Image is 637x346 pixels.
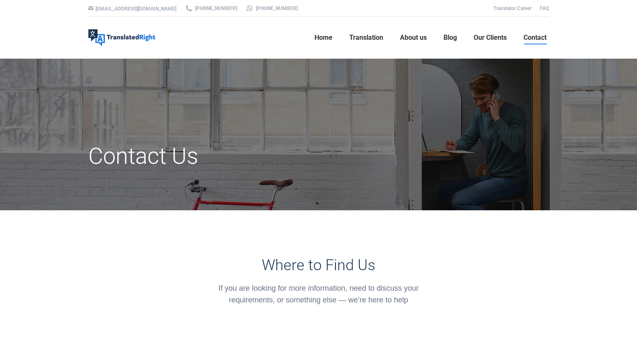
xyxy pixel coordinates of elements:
[540,5,549,11] a: FAQ
[400,34,427,42] span: About us
[95,6,176,12] a: [EMAIL_ADDRESS][DOMAIN_NAME]
[206,256,431,274] h3: Where to Find Us
[493,5,531,11] a: Translator Career
[474,34,507,42] span: Our Clients
[347,24,386,51] a: Translation
[521,24,549,51] a: Contact
[441,24,459,51] a: Blog
[349,34,383,42] span: Translation
[88,29,155,46] img: Translated Right
[444,34,457,42] span: Blog
[88,142,391,170] h1: Contact Us
[315,34,333,42] span: Home
[312,24,335,51] a: Home
[471,24,509,51] a: Our Clients
[245,5,298,12] a: [PHONE_NUMBER]
[397,24,429,51] a: About us
[524,34,547,42] span: Contact
[185,5,237,12] a: [PHONE_NUMBER]
[206,282,431,306] div: If you are looking for more information, need to discuss your requirements, or something else — w...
